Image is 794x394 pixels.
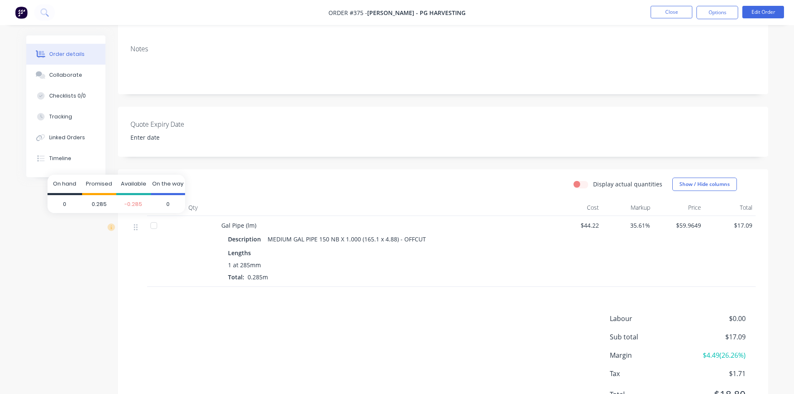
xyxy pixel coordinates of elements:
[684,369,745,379] span: $1.71
[26,65,105,85] button: Collaborate
[228,261,261,269] span: 1 at 285mm
[26,106,105,127] button: Tracking
[86,180,112,188] span: Promised
[610,332,684,342] span: Sub total
[742,6,784,18] button: Edit Order
[26,44,105,65] button: Order details
[708,221,752,230] span: $17.09
[657,221,701,230] span: $59.9649
[49,71,82,79] div: Collaborate
[610,350,684,360] span: Margin
[49,113,72,120] div: Tracking
[555,221,599,230] span: $44.22
[228,233,264,245] div: Description
[593,180,662,188] label: Display actual quantities
[551,199,603,216] div: Cost
[672,178,737,191] button: Show / Hide columns
[48,195,82,213] span: 0
[367,9,466,17] span: [PERSON_NAME] - PG Harvesting
[328,9,367,17] span: Order #375 -
[696,6,738,19] button: Options
[684,332,745,342] span: $17.09
[49,134,85,141] div: Linked Orders
[704,199,756,216] div: Total
[684,350,745,360] span: $4.49 ( 26.26 %)
[264,233,429,245] div: MEDIUM GAL PIPE 150 NB X 1.000 (165.1 x 4.88) - OFFCUT
[654,199,705,216] div: Price
[228,248,251,257] span: Lengths
[26,127,105,148] button: Linked Orders
[116,195,151,213] span: -0.285
[15,6,28,19] img: Factory
[26,85,105,106] button: Checklists 0/0
[53,180,76,188] span: On hand
[228,273,244,281] span: Total:
[610,314,684,324] span: Labour
[602,199,654,216] div: Markup
[125,131,228,144] input: Enter date
[168,199,218,216] div: Qty
[151,195,185,213] span: 0
[130,119,235,129] label: Quote Expiry Date
[49,155,71,162] div: Timeline
[49,92,86,100] div: Checklists 0/0
[121,180,146,188] span: Available
[244,273,271,281] span: 0.285m
[82,195,117,213] span: 0.285
[606,221,650,230] span: 35.61%
[49,50,85,58] div: Order details
[26,148,105,169] button: Timeline
[152,180,183,188] span: On the way
[221,221,256,229] span: Gal Pipe (lm)
[610,369,684,379] span: Tax
[684,314,745,324] span: $0.00
[651,6,692,18] button: Close
[130,45,756,53] div: Notes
